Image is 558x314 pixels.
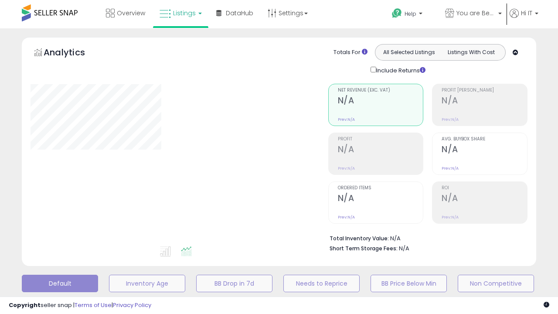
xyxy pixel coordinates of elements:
[44,46,102,61] h5: Analytics
[9,301,151,310] div: seller snap | |
[338,186,423,191] span: Ordered Items
[521,9,532,17] span: Hi IT
[338,193,423,205] h2: N/A
[117,9,145,17] span: Overview
[330,235,389,242] b: Total Inventory Value:
[378,47,440,58] button: All Selected Listings
[442,215,459,220] small: Prev: N/A
[442,193,527,205] h2: N/A
[399,244,409,253] span: N/A
[333,48,367,57] div: Totals For
[442,117,459,122] small: Prev: N/A
[338,215,355,220] small: Prev: N/A
[442,88,527,93] span: Profit [PERSON_NAME]
[330,232,521,243] li: N/A
[173,9,196,17] span: Listings
[109,275,185,292] button: Inventory Age
[442,137,527,142] span: Avg. Buybox Share
[338,117,355,122] small: Prev: N/A
[338,144,423,156] h2: N/A
[113,301,151,309] a: Privacy Policy
[442,186,527,191] span: ROI
[330,245,398,252] b: Short Term Storage Fees:
[196,275,272,292] button: BB Drop in 7d
[283,275,360,292] button: Needs to Reprice
[75,301,112,309] a: Terms of Use
[442,166,459,171] small: Prev: N/A
[338,96,423,107] h2: N/A
[440,47,503,58] button: Listings With Cost
[9,301,41,309] strong: Copyright
[391,8,402,19] i: Get Help
[371,275,447,292] button: BB Price Below Min
[456,9,496,17] span: You are Beautiful ([GEOGRAPHIC_DATA])
[385,1,437,28] a: Help
[442,96,527,107] h2: N/A
[510,9,538,28] a: Hi IT
[405,10,416,17] span: Help
[442,144,527,156] h2: N/A
[364,65,436,75] div: Include Returns
[338,137,423,142] span: Profit
[22,275,98,292] button: Default
[226,9,253,17] span: DataHub
[458,275,534,292] button: Non Competitive
[338,166,355,171] small: Prev: N/A
[338,88,423,93] span: Net Revenue (Exc. VAT)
